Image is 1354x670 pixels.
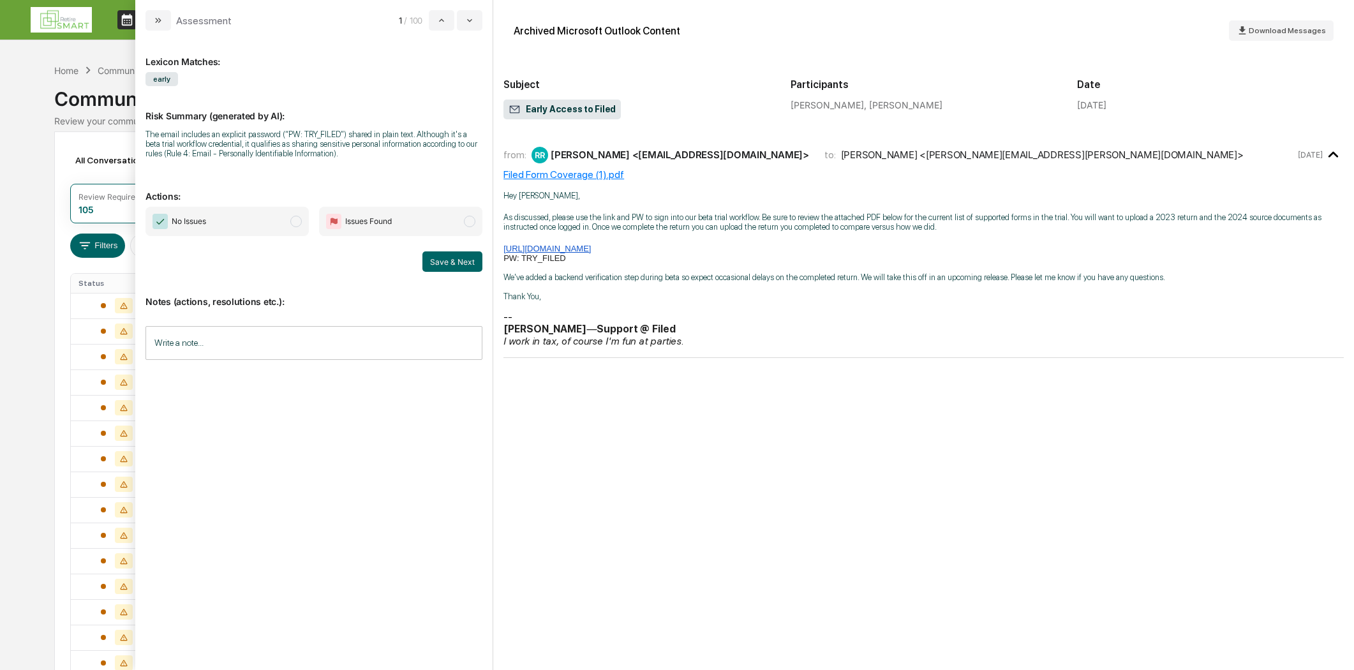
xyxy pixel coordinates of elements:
span: -- [503,311,512,323]
h2: Participants [791,78,1057,91]
div: Filed Form Coverage (1).pdf [503,168,1344,181]
div: RR [532,147,548,163]
span: No Issues [172,215,206,228]
div: [PERSON_NAME], [PERSON_NAME] [791,100,1057,110]
div: Assessment [176,15,232,27]
div: Communications Archive [98,65,201,76]
span: early [145,72,178,86]
i: — [586,323,597,335]
div: [DATE] [1077,100,1106,110]
img: Flag [326,214,341,229]
span: PW: TRY_FILED [503,253,566,263]
a: [URL][DOMAIN_NAME] [503,244,591,253]
p: We've added a backend verification step during beta so expect occasional delays on the completed ... [503,263,1344,282]
p: Thank You, [503,282,1344,301]
p: Hey [PERSON_NAME], [503,191,1344,200]
img: logo [31,7,92,33]
span: Early Access to Filed [509,103,616,116]
span: 1 [399,15,402,26]
button: Save & Next [422,251,482,272]
h2: Date [1077,78,1344,91]
div: Home [54,65,78,76]
h2: Subject [503,78,770,91]
p: As discussed, please use the link and PW to sign into our beta trial workflow. Be sure to review ... [503,212,1344,232]
button: Download Messages [1229,20,1334,41]
span: Issues Found [345,215,392,228]
div: Review Required [78,192,140,202]
div: All Conversations [70,150,167,170]
button: Filters [70,234,126,258]
div: Communications Archive [54,77,1300,110]
span: to: [824,149,836,161]
b: Filed [652,323,676,335]
i: I work in tax, of course I'm fun at parties. [503,335,684,347]
span: from: [503,149,526,161]
div: Lexicon Matches: [145,41,482,67]
b: Support @ [597,323,650,335]
button: Date:[DATE] - [DATE] [130,234,235,258]
div: Review your communication records across channels [54,115,1300,126]
div: [PERSON_NAME] <[EMAIL_ADDRESS][DOMAIN_NAME]> [551,149,809,161]
div: [PERSON_NAME] <[PERSON_NAME][EMAIL_ADDRESS][PERSON_NAME][DOMAIN_NAME]> [841,149,1244,161]
span: / 100 [404,15,426,26]
p: Actions: [145,175,482,202]
b: [PERSON_NAME] [503,323,586,335]
th: Status [71,274,162,293]
span: Download Messages [1249,26,1326,35]
time: Wednesday, August 13, 2025 at 4:33:47 PM [1298,150,1323,160]
p: Notes (actions, resolutions etc.): [145,281,482,307]
div: 105 [78,204,94,215]
div: Archived Microsoft Outlook Content [514,25,680,37]
iframe: Open customer support [1313,628,1348,662]
div: The email includes an explicit password (“PW: TRY_FILED”) shared in plain text. Although it's a b... [145,130,482,158]
p: Risk Summary (generated by AI): [145,95,482,121]
img: Checkmark [153,214,168,229]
